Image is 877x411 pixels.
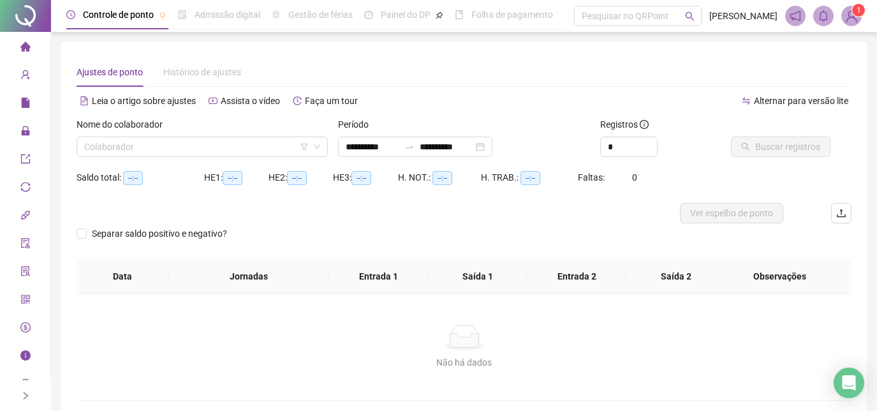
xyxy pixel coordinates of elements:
span: --:-- [351,171,371,185]
span: file-text [80,96,89,105]
span: Alternar para versão lite [754,96,848,106]
span: pushpin [436,11,443,19]
span: dollar [20,317,31,342]
span: qrcode [20,288,31,314]
button: Buscar registros [731,137,830,157]
span: swap-right [404,142,415,152]
span: info-circle [640,120,649,129]
span: notification [790,10,801,22]
span: 0 [632,172,637,183]
th: Data [77,259,169,294]
label: Nome do colaborador [77,117,171,131]
span: --:-- [223,171,242,185]
span: dashboard [364,10,373,19]
th: Saída 2 [626,259,726,294]
div: HE 1: [204,170,269,185]
span: right [21,391,30,400]
th: Observações [716,259,843,294]
span: export [20,148,31,174]
div: Não há dados [92,355,836,370]
th: Saída 1 [428,259,527,294]
div: HE 3: [333,170,397,185]
label: Período [338,117,377,131]
span: Histórico de ajustes [163,67,241,77]
span: search [685,11,695,21]
span: clock-circle [66,10,75,19]
span: api [20,204,31,230]
span: --:-- [123,171,143,185]
span: file [20,92,31,117]
span: Admissão digital [195,10,260,20]
div: H. TRAB.: [481,170,578,185]
span: lock [20,120,31,146]
span: info-circle [20,345,31,370]
span: 1 [857,6,861,15]
span: down [313,143,321,151]
span: [PERSON_NAME] [709,9,778,23]
span: Ajustes de ponto [77,67,143,77]
span: Observações [726,269,832,283]
span: history [293,96,302,105]
span: Painel do DP [381,10,431,20]
span: Folha de pagamento [471,10,553,20]
span: Assista o vídeo [221,96,280,106]
span: --:-- [520,171,540,185]
span: sun [272,10,281,19]
span: gift [20,373,31,398]
span: --:-- [287,171,307,185]
sup: Atualize o seu contato no menu Meus Dados [852,4,865,17]
span: audit [20,232,31,258]
div: H. NOT.: [398,170,481,185]
th: Entrada 2 [527,259,626,294]
span: --:-- [432,171,452,185]
span: solution [20,260,31,286]
span: Controle de ponto [83,10,154,20]
span: book [455,10,464,19]
span: swap [742,96,751,105]
span: Faça um tour [305,96,358,106]
span: Registros [600,117,649,131]
img: 80309 [842,6,861,26]
button: Ver espelho de ponto [680,203,783,223]
span: home [20,36,31,61]
span: filter [300,143,308,151]
span: Gestão de férias [288,10,353,20]
span: youtube [209,96,217,105]
span: sync [20,176,31,202]
span: Faltas: [578,172,607,183]
span: upload [836,208,846,218]
span: to [404,142,415,152]
span: bell [818,10,829,22]
th: Jornadas [169,259,328,294]
span: Separar saldo positivo e negativo? [87,227,232,241]
span: pushpin [159,11,166,19]
div: HE 2: [269,170,333,185]
span: Leia o artigo sobre ajustes [92,96,196,106]
div: Open Intercom Messenger [834,368,864,398]
span: user-add [20,64,31,89]
span: file-done [178,10,187,19]
div: Saldo total: [77,170,204,185]
th: Entrada 1 [328,259,428,294]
